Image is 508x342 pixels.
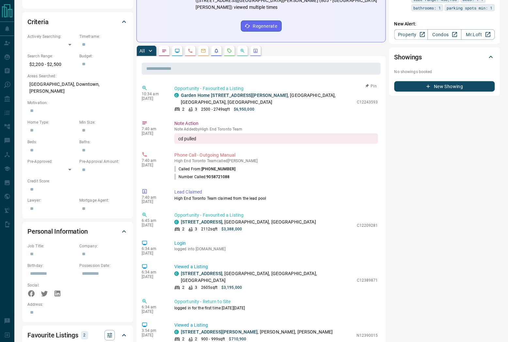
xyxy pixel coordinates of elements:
[357,99,378,105] p: C12243593
[174,264,378,271] p: Viewed a Listing
[357,333,378,339] p: N12390015
[142,158,165,163] p: 7:40 am
[174,152,378,159] p: Phone Call - Outgoing Manual
[27,283,76,288] p: Social:
[174,247,378,252] p: logged into [DOMAIN_NAME]
[253,48,258,54] svg: Agent Actions
[142,96,165,101] p: [DATE]
[174,305,378,311] p: logged in for the first time [DATE][DATE]
[174,120,378,127] p: Note Action
[27,139,76,145] p: Beds:
[79,53,128,59] p: Budget:
[142,305,165,310] p: 6:34 am
[182,106,184,112] p: 2
[162,48,167,54] svg: Notes
[394,81,495,92] button: New Showing
[79,198,128,204] p: Mortgage Agent:
[142,310,165,314] p: [DATE]
[142,163,165,167] p: [DATE]
[142,195,165,200] p: 7:40 am
[27,119,76,125] p: Home Type:
[79,139,128,145] p: Baths:
[174,85,378,92] p: Opportunity - Favourited a Listing
[181,219,316,226] p: , [GEOGRAPHIC_DATA], [GEOGRAPHIC_DATA]
[27,243,76,249] p: Job Title:
[181,92,354,106] p: , [GEOGRAPHIC_DATA], [GEOGRAPHIC_DATA], [GEOGRAPHIC_DATA]
[181,93,288,98] a: Garden Home [STREET_ADDRESS][PERSON_NAME]
[142,200,165,204] p: [DATE]
[79,243,128,249] p: Company:
[79,263,128,269] p: Possession Date:
[357,278,378,284] p: C12389871
[174,127,378,132] p: Note Added by High End Toronto Team
[27,224,128,240] div: Personal Information
[221,285,242,291] p: $3,195,000
[142,127,165,131] p: 7:40 am
[394,29,428,40] a: Property
[227,48,232,54] svg: Requests
[142,333,165,338] p: [DATE]
[174,322,378,329] p: Viewed a Listing
[27,14,128,30] div: Criteria
[174,166,235,172] p: Called From:
[394,49,495,65] div: Showings
[83,332,86,339] p: 2
[142,219,165,223] p: 6:45 am
[142,247,165,251] p: 6:34 am
[79,119,128,125] p: Min Size:
[27,302,128,308] p: Address:
[394,69,495,75] p: No showings booked
[142,329,165,333] p: 3:54 pm
[181,329,333,336] p: , [PERSON_NAME], [PERSON_NAME]
[142,131,165,136] p: [DATE]
[79,34,128,39] p: Timeframe:
[27,263,76,269] p: Birthday:
[181,271,354,284] p: , [GEOGRAPHIC_DATA], [GEOGRAPHIC_DATA], [GEOGRAPHIC_DATA]
[221,226,242,232] p: $3,388,000
[394,21,495,27] p: New Alert:
[195,226,197,232] p: 3
[27,73,128,79] p: Areas Searched:
[181,220,222,225] a: [STREET_ADDRESS]
[174,299,378,305] p: Opportunity - Return to Site
[394,52,422,62] h2: Showings
[182,285,184,291] p: 2
[174,330,179,334] div: condos.ca
[142,223,165,228] p: [DATE]
[181,271,222,276] a: [STREET_ADDRESS]
[201,285,217,291] p: 2605 sqft
[27,100,128,106] p: Motivation:
[195,285,197,291] p: 3
[27,53,76,59] p: Search Range:
[207,175,230,179] span: 9058721088
[174,240,378,247] p: Login
[175,48,180,54] svg: Lead Browsing Activity
[27,330,78,341] h2: Favourite Listings
[174,195,378,201] p: High End Toronto Team claimed from the lead pool
[27,226,88,237] h2: Personal Information
[142,251,165,256] p: [DATE]
[27,159,76,164] p: Pre-Approved:
[461,29,495,40] a: Mr.Loft
[174,272,179,276] div: condos.ca
[201,167,235,171] span: [PHONE_NUMBER]
[139,49,145,53] p: All
[357,223,378,229] p: C12209281
[174,220,179,225] div: condos.ca
[182,226,184,232] p: 2
[174,189,378,195] p: Lead Claimed
[188,48,193,54] svg: Calls
[181,330,258,335] a: [STREET_ADDRESS][PERSON_NAME]
[27,79,128,97] p: [GEOGRAPHIC_DATA], Downtown, [PERSON_NAME]
[27,59,76,70] p: $2,200 - $2,500
[362,83,381,89] button: Pin
[174,159,378,163] p: High End Toronto Team called [PERSON_NAME]
[234,106,254,112] p: $6,950,000
[201,106,230,112] p: 2500 - 2749 sqft
[414,5,441,11] span: bathrooms: 1
[27,34,76,39] p: Actively Searching:
[142,270,165,275] p: 6:34 am
[240,48,245,54] svg: Opportunities
[174,212,378,219] p: Opportunity - Favourited a Listing
[27,198,76,204] p: Lawyer:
